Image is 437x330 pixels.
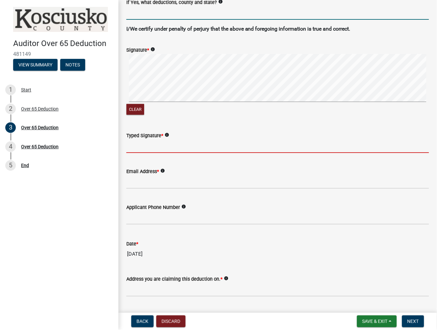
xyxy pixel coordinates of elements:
button: Notes [60,59,85,71]
h4: Auditor Over 65 Deduction [13,39,113,48]
i: info [160,168,165,173]
span: Save & Exit [362,319,388,324]
button: Back [131,316,154,327]
label: If Yes, what deductions, county and state? [126,0,217,5]
label: Email Address [126,169,159,174]
div: Over 65 Deduction [21,144,59,149]
button: Discard [156,316,186,327]
label: Applicant Phone Number [126,205,180,210]
div: 1 [5,85,16,95]
button: View Summary [13,59,58,71]
img: Kosciusko County, Indiana [13,7,108,32]
div: 2 [5,104,16,114]
div: End [21,163,29,168]
strong: I/We certify under penalty of perjury that the above and foregoing information is true and correct. [126,26,350,32]
button: Save & Exit [357,316,397,327]
button: Clear [126,104,144,115]
div: Over 65 Deduction [21,125,59,130]
span: Back [137,319,148,324]
label: Typed Signature [126,134,163,138]
div: 4 [5,141,16,152]
label: Date [126,242,138,246]
wm-modal-confirm: Notes [60,63,85,68]
div: Over 65 Deduction [21,107,59,111]
div: 3 [5,122,16,133]
wm-modal-confirm: Summary [13,63,58,68]
i: info [150,47,155,52]
span: Next [407,319,419,324]
div: 5 [5,160,16,171]
div: Start [21,88,31,92]
label: Address you are claiming this deduction on. [126,277,222,282]
span: 481149 [13,51,105,57]
i: info [224,276,228,281]
i: info [165,133,169,137]
i: info [181,204,186,209]
button: Next [402,316,424,327]
label: Signature [126,48,149,53]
